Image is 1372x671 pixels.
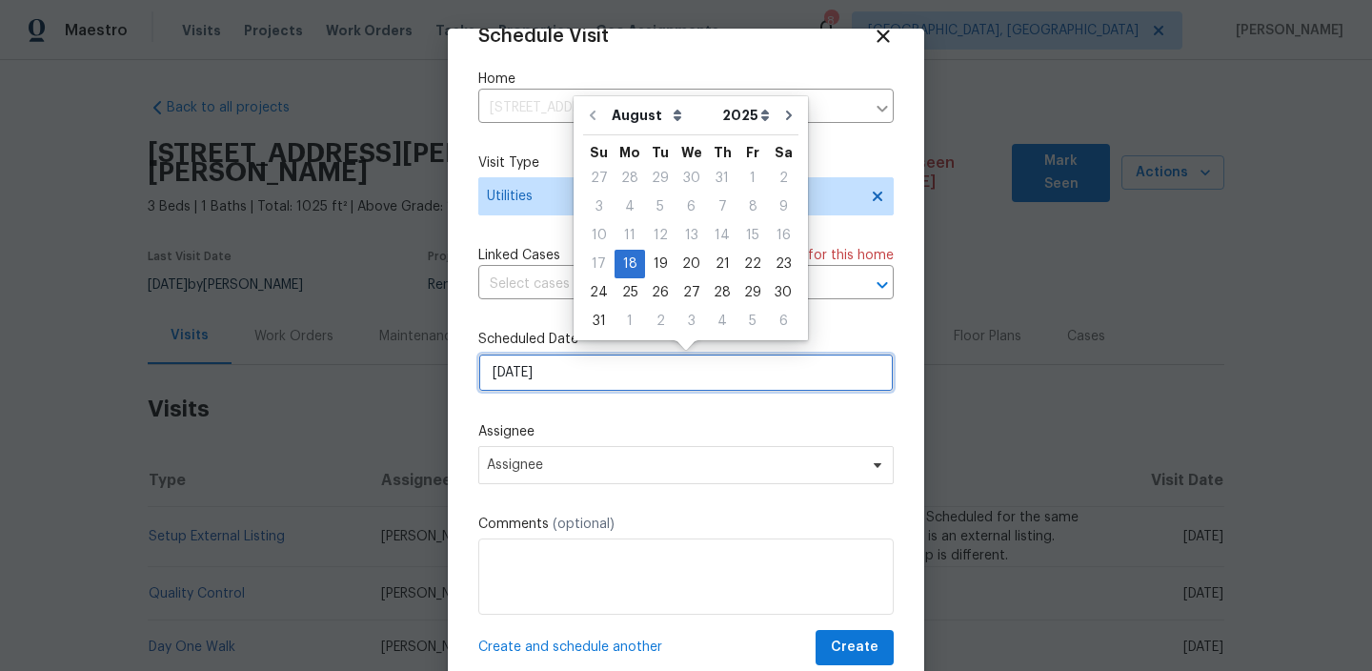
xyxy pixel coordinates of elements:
[487,457,860,473] span: Assignee
[583,278,615,307] div: Sun Aug 24 2025
[707,222,737,249] div: 14
[478,638,662,657] span: Create and schedule another
[645,164,676,193] div: Tue Jul 29 2025
[707,193,737,220] div: 7
[676,193,707,220] div: 6
[676,251,707,277] div: 20
[768,222,798,249] div: 16
[737,164,768,193] div: Fri Aug 01 2025
[676,193,707,221] div: Wed Aug 06 2025
[652,146,669,159] abbr: Tuesday
[707,165,737,192] div: 31
[676,222,707,249] div: 13
[676,278,707,307] div: Wed Aug 27 2025
[768,279,798,306] div: 30
[478,27,609,46] span: Schedule Visit
[583,222,615,249] div: 10
[615,251,645,277] div: 18
[768,193,798,221] div: Sat Aug 09 2025
[583,164,615,193] div: Sun Jul 27 2025
[478,422,894,441] label: Assignee
[676,165,707,192] div: 30
[478,270,840,299] input: Select cases
[768,164,798,193] div: Sat Aug 02 2025
[768,308,798,335] div: 6
[869,272,896,298] button: Open
[746,146,759,159] abbr: Friday
[707,307,737,335] div: Thu Sep 04 2025
[615,222,645,249] div: 11
[607,101,717,130] select: Month
[590,146,608,159] abbr: Sunday
[583,251,615,277] div: 17
[775,96,803,134] button: Go to next month
[676,164,707,193] div: Wed Jul 30 2025
[737,165,768,192] div: 1
[768,193,798,220] div: 9
[737,193,768,220] div: 8
[707,250,737,278] div: Thu Aug 21 2025
[737,278,768,307] div: Fri Aug 29 2025
[583,221,615,250] div: Sun Aug 10 2025
[615,165,645,192] div: 28
[737,193,768,221] div: Fri Aug 08 2025
[615,308,645,335] div: 1
[478,354,894,392] input: M/D/YYYY
[676,221,707,250] div: Wed Aug 13 2025
[478,93,865,123] input: Enter in an address
[737,307,768,335] div: Fri Sep 05 2025
[645,250,676,278] div: Tue Aug 19 2025
[615,164,645,193] div: Mon Jul 28 2025
[615,278,645,307] div: Mon Aug 25 2025
[816,630,894,665] button: Create
[775,146,793,159] abbr: Saturday
[676,250,707,278] div: Wed Aug 20 2025
[478,153,894,173] label: Visit Type
[645,165,676,192] div: 29
[737,221,768,250] div: Fri Aug 15 2025
[707,164,737,193] div: Thu Jul 31 2025
[553,518,615,531] span: (optional)
[707,221,737,250] div: Thu Aug 14 2025
[645,193,676,220] div: 5
[768,278,798,307] div: Sat Aug 30 2025
[615,307,645,335] div: Mon Sep 01 2025
[583,165,615,192] div: 27
[717,101,775,130] select: Year
[714,146,732,159] abbr: Thursday
[645,279,676,306] div: 26
[645,221,676,250] div: Tue Aug 12 2025
[583,193,615,221] div: Sun Aug 03 2025
[768,221,798,250] div: Sat Aug 16 2025
[583,308,615,335] div: 31
[478,515,894,534] label: Comments
[583,250,615,278] div: Sun Aug 17 2025
[583,307,615,335] div: Sun Aug 31 2025
[681,146,702,159] abbr: Wednesday
[768,251,798,277] div: 23
[873,26,894,47] span: Close
[737,250,768,278] div: Fri Aug 22 2025
[645,278,676,307] div: Tue Aug 26 2025
[615,279,645,306] div: 25
[707,251,737,277] div: 21
[768,307,798,335] div: Sat Sep 06 2025
[645,251,676,277] div: 19
[737,222,768,249] div: 15
[615,221,645,250] div: Mon Aug 11 2025
[487,187,857,206] span: Utilities
[619,146,640,159] abbr: Monday
[737,279,768,306] div: 29
[615,193,645,221] div: Mon Aug 04 2025
[645,222,676,249] div: 12
[615,193,645,220] div: 4
[737,308,768,335] div: 5
[583,279,615,306] div: 24
[768,250,798,278] div: Sat Aug 23 2025
[645,307,676,335] div: Tue Sep 02 2025
[583,193,615,220] div: 3
[676,307,707,335] div: Wed Sep 03 2025
[831,636,878,660] span: Create
[707,308,737,335] div: 4
[645,193,676,221] div: Tue Aug 05 2025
